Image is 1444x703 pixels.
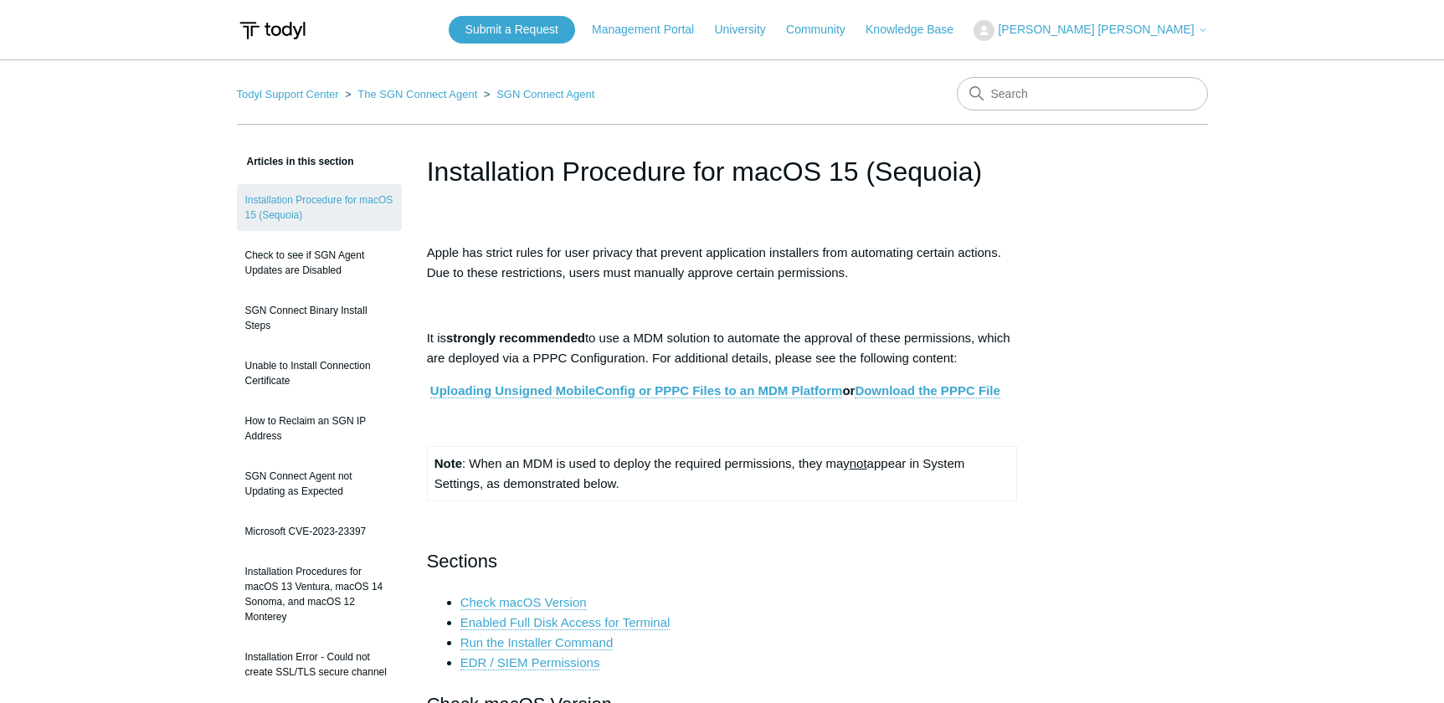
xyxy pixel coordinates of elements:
a: University [714,21,782,38]
a: Community [786,21,862,38]
h1: Installation Procedure for macOS 15 (Sequoia) [427,151,1018,192]
img: Todyl Support Center Help Center home page [237,15,308,46]
a: Unable to Install Connection Certificate [237,350,402,397]
p: It is to use a MDM solution to automate the approval of these permissions, which are deployed via... [427,328,1018,368]
td: : When an MDM is used to deploy the required permissions, they may appear in System Settings, as ... [427,447,1017,501]
a: Check macOS Version [460,595,587,610]
a: SGN Connect Agent [496,88,594,100]
a: Download the PPPC File [855,383,999,398]
a: Installation Error - Could not create SSL/TLS secure channel [237,641,402,688]
span: not [850,456,867,470]
p: Apple has strict rules for user privacy that prevent application installers from automating certa... [427,243,1018,283]
a: Submit a Request [449,16,575,44]
button: [PERSON_NAME] [PERSON_NAME] [974,20,1207,41]
a: SGN Connect Agent not Updating as Expected [237,460,402,507]
a: EDR / SIEM Permissions [460,655,600,670]
a: Uploading Unsigned MobileConfig or PPPC Files to an MDM Platform [430,383,843,398]
a: SGN Connect Binary Install Steps [237,295,402,341]
a: Installation Procedure for macOS 15 (Sequoia) [237,184,402,231]
strong: strongly recommended [446,331,585,345]
a: Microsoft CVE-2023-23397 [237,516,402,547]
a: Management Portal [592,21,711,38]
span: Articles in this section [237,156,354,167]
li: The SGN Connect Agent [342,88,480,100]
a: How to Reclaim an SGN IP Address [237,405,402,452]
span: [PERSON_NAME] [PERSON_NAME] [998,23,1194,36]
a: The SGN Connect Agent [357,88,477,100]
a: Enabled Full Disk Access for Terminal [460,615,671,630]
a: Run the Installer Command [460,635,614,650]
a: Installation Procedures for macOS 13 Ventura, macOS 14 Sonoma, and macOS 12 Monterey [237,556,402,633]
h2: Sections [427,546,1018,576]
li: Todyl Support Center [237,88,342,100]
a: Todyl Support Center [237,88,339,100]
a: Check to see if SGN Agent Updates are Disabled [237,239,402,286]
li: SGN Connect Agent [480,88,594,100]
input: Search [957,77,1208,110]
a: Knowledge Base [866,21,970,38]
strong: or [430,383,1000,398]
strong: Note [434,456,462,470]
